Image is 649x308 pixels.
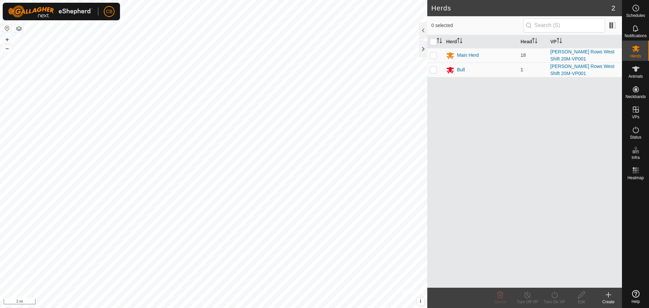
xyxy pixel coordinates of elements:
input: Search (S) [523,18,605,32]
button: Reset Map [3,24,11,32]
th: VP [548,35,622,48]
div: Main Herd [457,52,479,59]
span: Status [630,135,641,139]
div: Edit [568,299,595,305]
p-sorticon: Activate to sort [457,39,462,44]
span: Animals [628,74,643,78]
span: 1 [521,67,523,72]
p-sorticon: Activate to sort [557,39,562,44]
button: i [417,298,424,305]
th: Head [518,35,548,48]
span: 0 selected [431,22,523,29]
span: Heatmap [627,176,644,180]
button: Map Layers [15,25,23,33]
span: Notifications [625,34,647,38]
span: Infra [631,156,640,160]
a: [PERSON_NAME] Rows West Shift 20M-VP001 [550,49,615,62]
a: Help [622,287,649,306]
th: Herd [443,35,518,48]
p-sorticon: Activate to sort [532,39,537,44]
button: – [3,44,11,52]
a: Contact Us [220,299,240,305]
p-sorticon: Activate to sort [437,39,442,44]
span: Herds [630,54,641,58]
div: Bull [457,66,465,73]
h2: Herds [431,4,611,12]
span: 18 [521,52,526,58]
span: Schedules [626,14,645,18]
img: Gallagher Logo [8,5,93,18]
span: Delete [495,300,506,304]
div: Create [595,299,622,305]
span: 2 [611,3,615,13]
button: + [3,35,11,44]
span: i [420,298,421,304]
span: Neckbands [625,95,646,99]
span: Help [631,300,640,304]
span: CB [106,8,112,15]
div: Turn Off VP [514,299,541,305]
span: VPs [632,115,639,119]
a: Privacy Policy [187,299,212,305]
a: [PERSON_NAME] Rows West Shift 20M-VP001 [550,64,615,76]
div: Turn On VP [541,299,568,305]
